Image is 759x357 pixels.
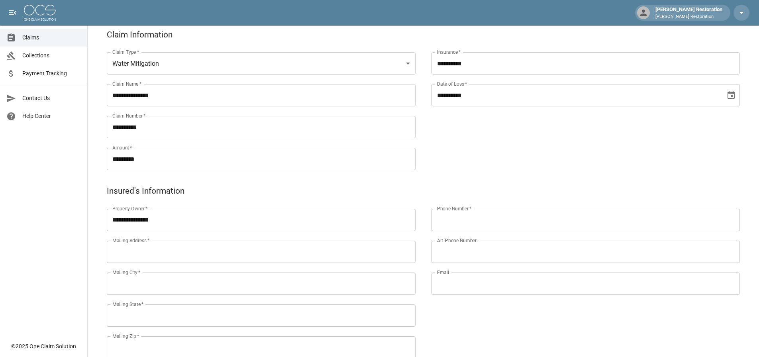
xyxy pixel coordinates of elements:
[437,80,467,87] label: Date of Loss
[5,5,21,21] button: open drawer
[112,112,145,119] label: Claim Number
[112,80,141,87] label: Claim Name
[437,205,471,212] label: Phone Number
[112,49,139,55] label: Claim Type
[112,144,132,151] label: Amount
[22,51,81,60] span: Collections
[112,301,143,308] label: Mailing State
[112,205,148,212] label: Property Owner
[655,14,722,20] p: [PERSON_NAME] Restoration
[112,269,141,276] label: Mailing City
[22,112,81,120] span: Help Center
[723,87,739,103] button: Choose date, selected date is Aug 20, 2025
[11,342,76,350] div: © 2025 One Claim Solution
[437,237,477,244] label: Alt. Phone Number
[652,6,726,20] div: [PERSON_NAME] Restoration
[112,333,139,339] label: Mailing Zip
[22,33,81,42] span: Claims
[107,52,416,75] div: Water Mitigation
[112,237,149,244] label: Mailing Address
[437,269,449,276] label: Email
[24,5,56,21] img: ocs-logo-white-transparent.png
[437,49,461,55] label: Insurance
[22,94,81,102] span: Contact Us
[22,69,81,78] span: Payment Tracking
